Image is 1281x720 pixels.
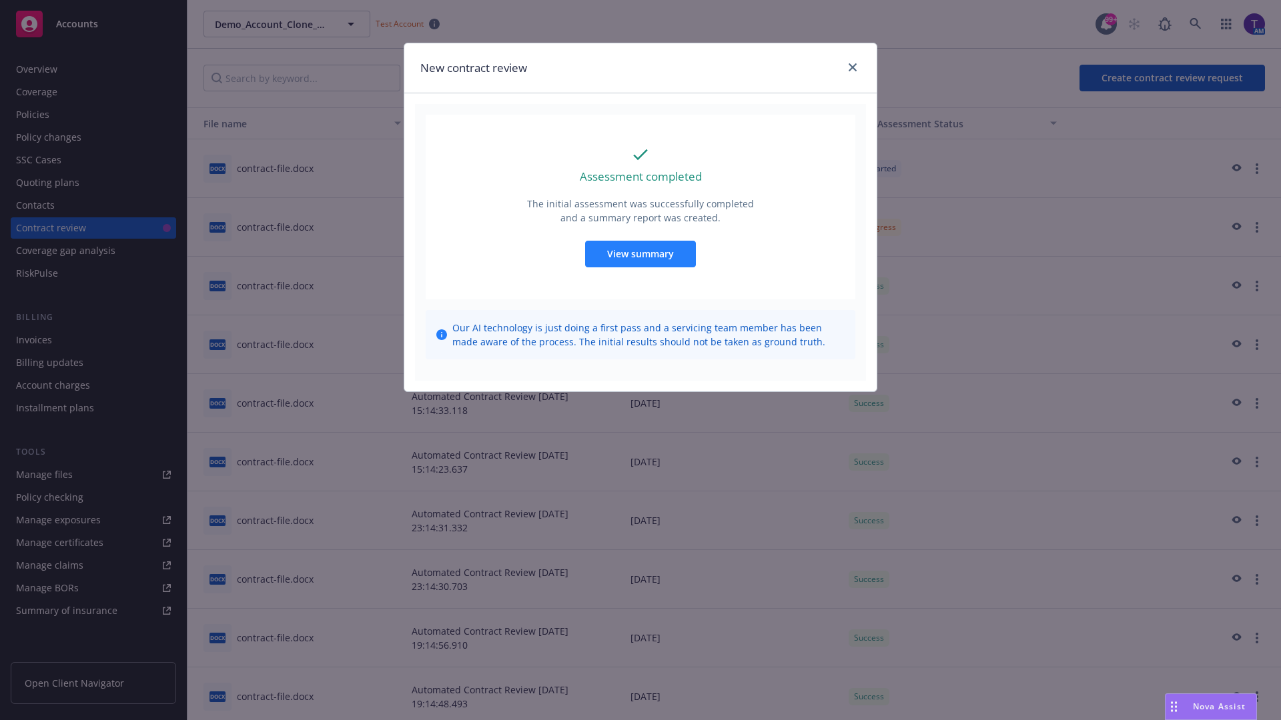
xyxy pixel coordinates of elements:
h1: New contract review [420,59,527,77]
span: View summary [607,247,674,260]
button: Nova Assist [1165,693,1257,720]
span: Nova Assist [1193,701,1246,712]
span: Our AI technology is just doing a first pass and a servicing team member has been made aware of t... [452,321,845,349]
p: Assessment completed [580,168,702,185]
a: close [845,59,861,75]
button: View summary [585,241,696,267]
div: Drag to move [1166,694,1182,719]
p: The initial assessment was successfully completed and a summary report was created. [526,197,755,225]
